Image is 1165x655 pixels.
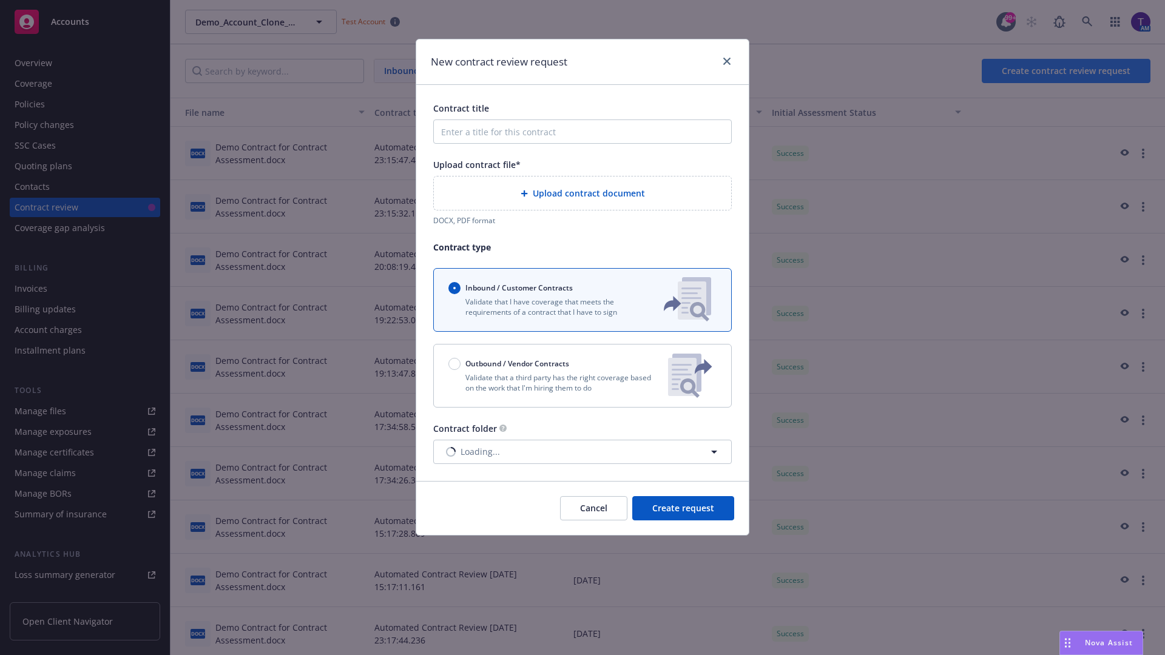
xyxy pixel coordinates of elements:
[433,423,497,434] span: Contract folder
[433,176,732,210] div: Upload contract document
[632,496,734,520] button: Create request
[448,297,644,317] p: Validate that I have coverage that meets the requirements of a contract that I have to sign
[652,502,714,514] span: Create request
[433,344,732,408] button: Outbound / Vendor ContractsValidate that a third party has the right coverage based on the work t...
[448,282,461,294] input: Inbound / Customer Contracts
[533,187,645,200] span: Upload contract document
[465,283,573,293] span: Inbound / Customer Contracts
[433,241,732,254] p: Contract type
[433,159,521,170] span: Upload contract file*
[433,440,732,464] button: Loading...
[448,372,658,393] p: Validate that a third party has the right coverage based on the work that I'm hiring them to do
[448,358,461,370] input: Outbound / Vendor Contracts
[720,54,734,69] a: close
[1060,631,1075,654] div: Drag to move
[560,496,627,520] button: Cancel
[433,215,732,226] div: DOCX, PDF format
[431,54,567,70] h1: New contract review request
[1059,631,1143,655] button: Nova Assist
[1085,637,1133,648] span: Nova Assist
[433,119,732,144] input: Enter a title for this contract
[433,102,489,114] span: Contract title
[580,502,607,514] span: Cancel
[465,358,569,369] span: Outbound / Vendor Contracts
[433,268,732,332] button: Inbound / Customer ContractsValidate that I have coverage that meets the requirements of a contra...
[461,445,500,458] span: Loading...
